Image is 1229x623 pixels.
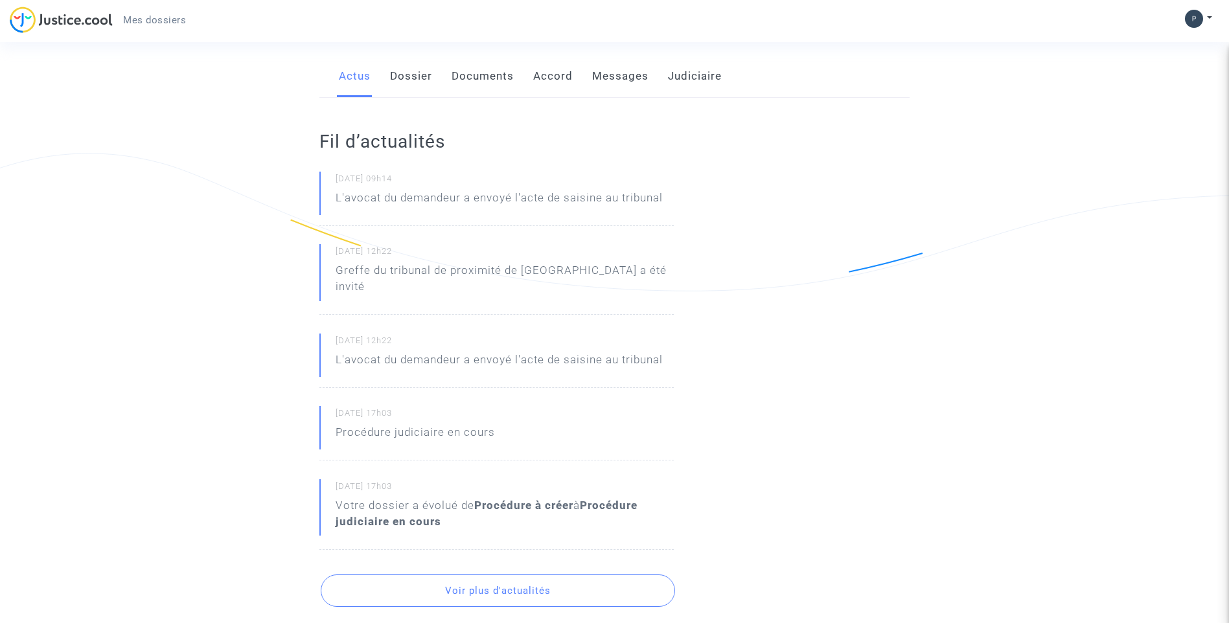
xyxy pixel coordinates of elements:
[336,245,674,262] small: [DATE] 12h22
[336,262,674,301] p: Greffe du tribunal de proximité de [GEOGRAPHIC_DATA] a été invité
[336,407,674,424] small: [DATE] 17h03
[339,55,371,98] a: Actus
[533,55,573,98] a: Accord
[1185,10,1203,28] img: 20415470c27005247e31eb73b03289fe
[123,14,186,26] span: Mes dossiers
[10,6,113,33] img: jc-logo.svg
[668,55,722,98] a: Judiciaire
[336,190,663,212] p: L'avocat du demandeur a envoyé l'acte de saisine au tribunal
[336,335,674,352] small: [DATE] 12h22
[336,497,674,530] div: Votre dossier a évolué de à
[336,352,663,374] p: L'avocat du demandeur a envoyé l'acte de saisine au tribunal
[336,424,495,447] p: Procédure judiciaire en cours
[319,130,674,153] h2: Fil d’actualités
[113,10,196,30] a: Mes dossiers
[321,574,675,607] button: Voir plus d'actualités
[474,499,573,512] b: Procédure à créer
[336,499,637,528] b: Procédure judiciaire en cours
[452,55,514,98] a: Documents
[592,55,649,98] a: Messages
[390,55,432,98] a: Dossier
[336,481,674,497] small: [DATE] 17h03
[336,173,674,190] small: [DATE] 09h14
